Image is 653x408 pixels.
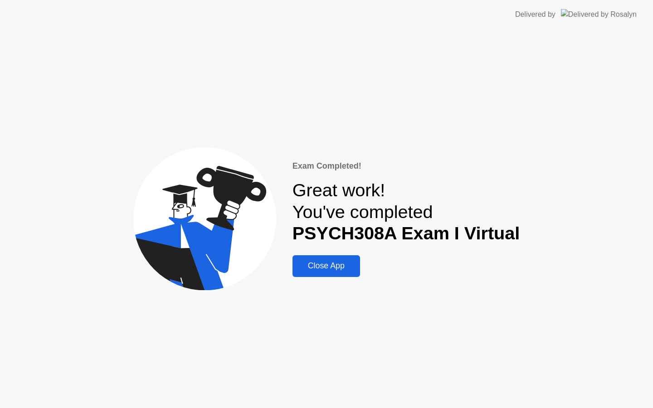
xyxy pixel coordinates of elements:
button: Close App [292,255,360,277]
div: Great work! You've completed [292,180,520,244]
img: Delivered by Rosalyn [561,9,637,19]
div: Delivered by [515,9,556,20]
div: Close App [295,261,357,271]
b: PSYCH308A Exam I Virtual [292,223,520,243]
div: Exam Completed! [292,160,520,172]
